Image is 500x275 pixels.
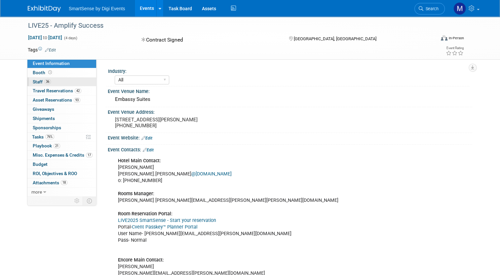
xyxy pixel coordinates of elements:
[27,59,96,68] a: Event Information
[27,68,96,77] a: Booth
[27,151,96,160] a: Misc. Expenses & Credits17
[27,169,96,178] a: ROI, Objectives & ROO
[446,46,464,50] div: Event Rating
[33,88,81,93] span: Travel Reservations
[45,48,56,52] a: Edit
[61,180,67,185] span: 18
[33,152,93,158] span: Misc. Expenses & Credits
[108,107,472,115] div: Event Venue Address:
[33,180,67,185] span: Attachments
[118,191,154,197] b: Rooms Manager:
[28,6,61,12] img: ExhibitDay
[294,36,376,41] span: [GEOGRAPHIC_DATA], [GEOGRAPHIC_DATA]
[45,134,54,139] span: 76%
[28,46,56,53] td: Tags
[33,116,55,121] span: Shipments
[83,197,96,205] td: Toggle Event Tabs
[108,133,472,141] div: Event Website:
[32,134,54,139] span: Tasks
[118,158,161,164] b: Hotel Main Contact:
[33,107,54,112] span: Giveaways
[54,143,60,148] span: 21
[28,35,62,41] span: [DATE] [DATE]
[27,114,96,123] a: Shipments
[108,66,469,75] div: Industry:
[191,171,232,177] a: @[DOMAIN_NAME]
[33,61,70,66] span: Event Information
[118,211,173,217] b: Room Reservation Portal:
[33,97,80,103] span: Asset Reservations
[33,171,77,176] span: ROI, Objectives & ROO
[33,125,61,130] span: Sponsorships
[441,35,447,41] img: Format-Inperson.png
[115,117,252,129] pre: [STREET_ADDRESS][PERSON_NAME] [PHONE_NUMBER]
[33,79,51,84] span: Staff
[69,6,125,11] span: SmartSense by Digi Events
[27,160,96,169] a: Budget
[132,224,197,230] a: Cvent Passkey™ Planner Portal
[27,96,96,105] a: Asset Reservations93
[27,141,96,150] a: Playbook21
[113,94,467,105] div: Embassy Suites
[143,148,154,152] a: Edit
[27,123,96,132] a: Sponsorships
[27,105,96,114] a: Giveaways
[26,20,427,32] div: LIVE25 - Amplify Success
[448,36,464,41] div: In-Person
[400,34,464,44] div: Event Format
[27,77,96,86] a: Staff36
[414,3,445,15] a: Search
[86,153,93,158] span: 17
[108,86,472,95] div: Event Venue Name:
[423,6,439,11] span: Search
[31,189,42,195] span: more
[27,178,96,187] a: Attachments18
[118,257,164,263] b: Encore Main Contact:
[27,86,96,95] a: Travel Reservations42
[44,79,51,84] span: 36
[42,35,48,40] span: to
[63,36,77,40] span: (4 days)
[141,136,152,140] a: Edit
[33,162,48,167] span: Budget
[27,188,96,197] a: more
[75,88,81,93] span: 42
[74,98,80,103] span: 93
[47,70,53,75] span: Booth not reserved yet
[139,34,278,46] div: Contract Signed
[33,143,60,148] span: Playbook
[108,145,472,153] div: Event Contacts:
[71,197,83,205] td: Personalize Event Tab Strip
[33,70,53,75] span: Booth
[118,218,216,223] a: LIVE2025 SmartSense - Start your reservation
[453,2,466,15] img: McKinzie Kistler
[27,133,96,141] a: Tasks76%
